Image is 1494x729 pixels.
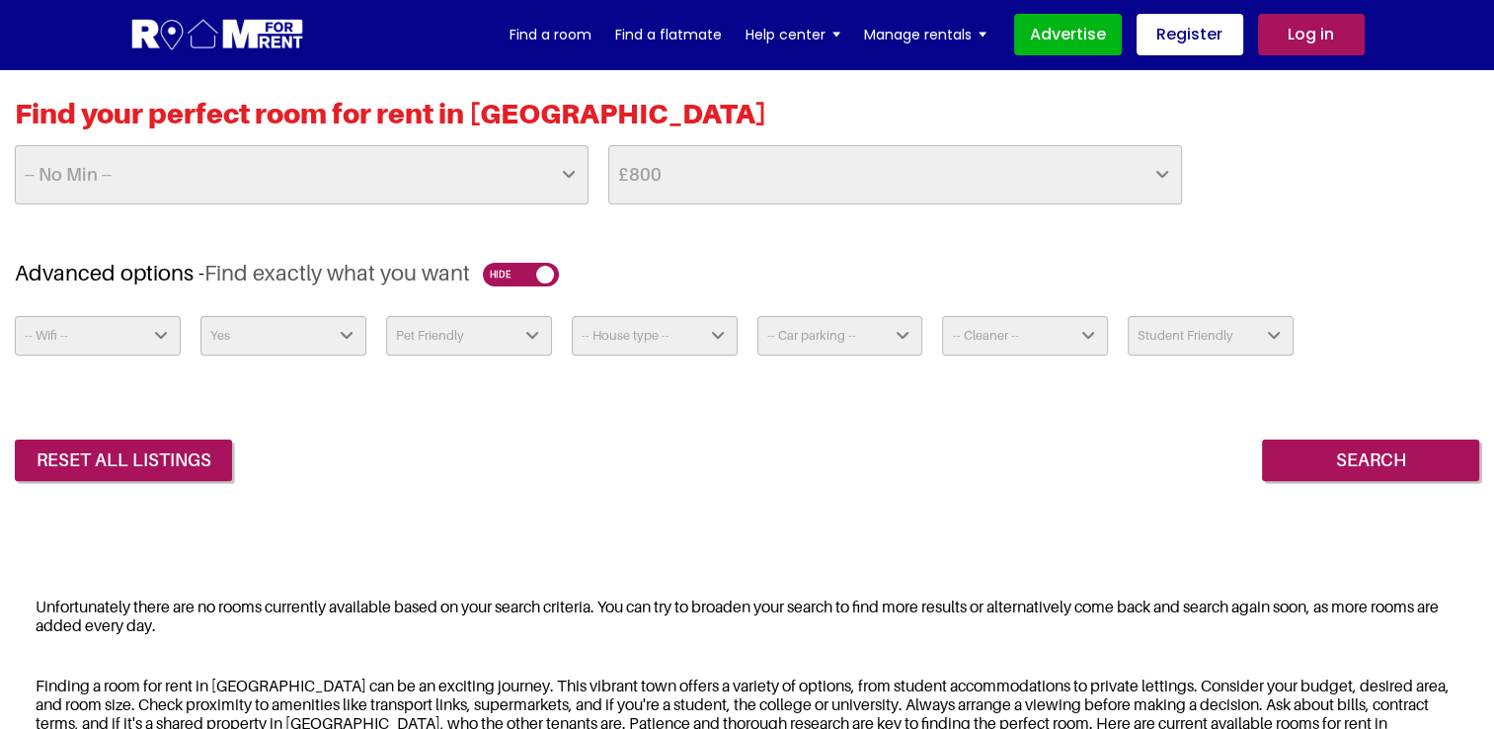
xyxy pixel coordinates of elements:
[15,260,1479,286] h3: Advanced options -
[15,585,1479,648] div: Unfortunately there are no rooms currently available based on your search criteria. You can try t...
[204,260,470,285] span: Find exactly what you want
[1137,14,1243,55] a: Register
[15,440,232,481] a: reset all listings
[864,20,986,49] a: Manage rentals
[1258,14,1365,55] a: Log in
[510,20,591,49] a: Find a room
[130,17,305,53] img: Logo for Room for Rent, featuring a welcoming design with a house icon and modern typography
[615,20,722,49] a: Find a flatmate
[746,20,840,49] a: Help center
[15,97,1479,145] h2: Find your perfect room for rent in [GEOGRAPHIC_DATA]
[1262,440,1479,481] input: Search
[1014,14,1122,55] a: Advertise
